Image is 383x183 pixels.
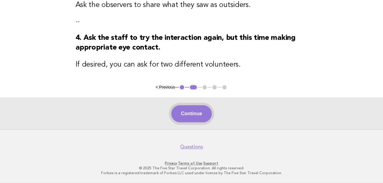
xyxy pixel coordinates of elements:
p: Forbes is a registered trademark of Forbes LLC used under license by The Five Star Travel Corpora... [9,171,374,175]
a: Questions [180,144,203,150]
strong: 4. Ask the staff to try the interaction again, but this time making appropriate eye contact. [76,34,296,51]
button: Continue [171,105,212,122]
a: Support [203,161,218,165]
a: Privacy [165,161,177,165]
p: © 2025 The Five Star Travel Corporation. All rights reserved. [9,166,374,171]
button: 2 [189,84,198,90]
h3: Ask the observers to share what they saw as outsiders. [76,0,308,10]
button: < Previous [156,85,175,89]
p: · · [9,161,374,166]
p: -- [76,17,308,26]
a: Terms of Use [178,161,202,165]
button: 1 [179,84,185,90]
h3: If desired, you can ask for two different volunteers. [76,60,308,70]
